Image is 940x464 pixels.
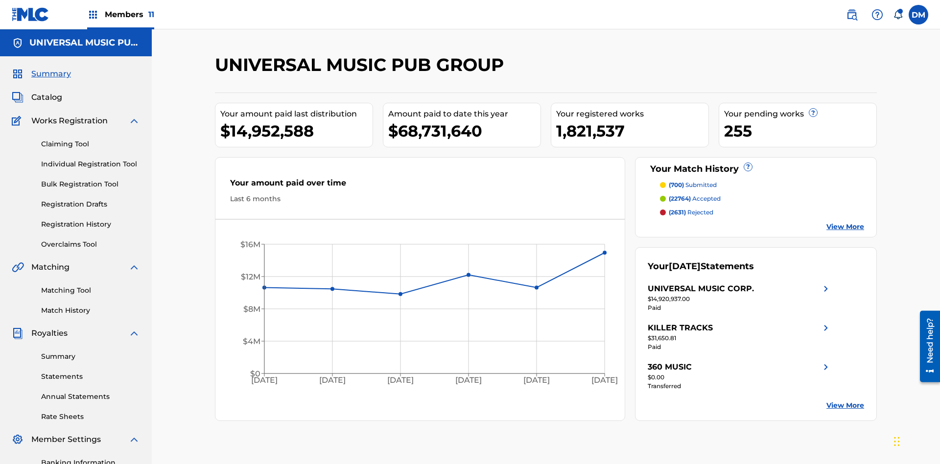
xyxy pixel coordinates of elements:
span: Matching [31,261,70,273]
a: (22764) accepted [660,194,865,203]
div: Last 6 months [230,194,610,204]
h5: UNIVERSAL MUSIC PUB GROUP [29,37,140,48]
span: 11 [148,10,154,19]
tspan: [DATE] [523,376,550,385]
div: Amount paid to date this year [388,108,540,120]
iframe: Resource Center [913,307,940,387]
tspan: [DATE] [319,376,346,385]
a: (700) submitted [660,181,865,189]
img: Royalties [12,327,23,339]
tspan: $8M [243,304,260,314]
a: Registration History [41,219,140,230]
tspan: $12M [241,272,260,281]
span: (2631) [669,209,686,216]
img: expand [128,327,140,339]
div: $0.00 [648,373,832,382]
a: 360 MUSICright chevron icon$0.00Transferred [648,361,832,391]
a: Claiming Tool [41,139,140,149]
span: (700) [669,181,684,188]
div: 1,821,537 [556,120,708,142]
tspan: [DATE] [455,376,482,385]
img: right chevron icon [820,283,832,295]
span: ? [744,163,752,171]
div: Your amount paid last distribution [220,108,373,120]
a: KILLER TRACKSright chevron icon$31,650.81Paid [648,322,832,351]
div: $14,920,937.00 [648,295,832,303]
div: User Menu [909,5,928,24]
div: $68,731,640 [388,120,540,142]
div: UNIVERSAL MUSIC CORP. [648,283,754,295]
p: submitted [669,181,717,189]
img: search [846,9,858,21]
img: Top Rightsholders [87,9,99,21]
a: Annual Statements [41,392,140,402]
p: rejected [669,208,713,217]
a: Match History [41,305,140,316]
div: Your pending works [724,108,876,120]
img: Summary [12,68,23,80]
img: MLC Logo [12,7,49,22]
img: Catalog [12,92,23,103]
span: Summary [31,68,71,80]
span: Works Registration [31,115,108,127]
div: Drag [894,427,900,456]
a: Registration Drafts [41,199,140,209]
tspan: [DATE] [592,376,618,385]
a: Summary [41,351,140,362]
a: View More [826,400,864,411]
div: 360 MUSIC [648,361,692,373]
span: Member Settings [31,434,101,445]
div: $31,650.81 [648,334,832,343]
div: Notifications [893,10,903,20]
p: accepted [669,194,721,203]
img: expand [128,261,140,273]
a: UNIVERSAL MUSIC CORP.right chevron icon$14,920,937.00Paid [648,283,832,312]
a: CatalogCatalog [12,92,62,103]
div: Transferred [648,382,832,391]
span: [DATE] [669,261,701,272]
a: SummarySummary [12,68,71,80]
img: expand [128,434,140,445]
tspan: $16M [240,240,260,249]
div: Paid [648,343,832,351]
div: Your Match History [648,162,865,176]
img: Matching [12,261,24,273]
div: Your Statements [648,260,754,273]
span: Members [105,9,154,20]
h2: UNIVERSAL MUSIC PUB GROUP [215,54,509,76]
a: Rate Sheets [41,412,140,422]
a: Bulk Registration Tool [41,179,140,189]
div: Your amount paid over time [230,177,610,194]
tspan: $0 [250,369,260,378]
a: Statements [41,371,140,382]
a: Matching Tool [41,285,140,296]
img: expand [128,115,140,127]
a: View More [826,222,864,232]
img: Works Registration [12,115,24,127]
img: help [871,9,883,21]
tspan: [DATE] [387,376,414,385]
span: Catalog [31,92,62,103]
img: right chevron icon [820,322,832,334]
img: right chevron icon [820,361,832,373]
tspan: $4M [243,337,260,346]
iframe: Chat Widget [891,417,940,464]
span: (22764) [669,195,691,202]
a: Overclaims Tool [41,239,140,250]
tspan: [DATE] [251,376,278,385]
span: ? [809,109,817,116]
img: Accounts [12,37,23,49]
div: 255 [724,120,876,142]
a: Public Search [842,5,862,24]
div: Your registered works [556,108,708,120]
div: $14,952,588 [220,120,373,142]
a: Individual Registration Tool [41,159,140,169]
div: Paid [648,303,832,312]
div: KILLER TRACKS [648,322,713,334]
div: Help [868,5,887,24]
img: Member Settings [12,434,23,445]
span: Royalties [31,327,68,339]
